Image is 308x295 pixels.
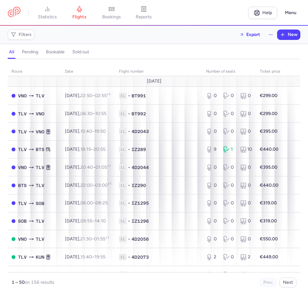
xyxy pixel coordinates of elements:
[119,218,127,224] span: 1L
[18,254,27,261] span: TLV
[72,14,86,20] span: flights
[131,200,149,206] span: IZ1295
[80,111,106,116] span: –
[36,146,44,153] span: BTS
[223,236,235,242] div: 0
[8,67,61,76] th: route
[80,218,106,224] span: –
[223,164,235,171] div: 0
[18,182,27,189] span: BTS
[119,93,127,99] span: 1L
[260,218,277,224] strong: €319.00
[107,164,111,168] sup: +1
[65,254,105,260] span: [DATE],
[128,236,130,242] span: •
[246,32,260,37] span: Export
[128,6,160,20] a: reports
[102,14,121,20] span: bookings
[18,272,27,279] span: TLV
[128,182,130,189] span: •
[65,200,108,206] span: [DATE],
[80,183,93,188] time: 22:00
[260,236,278,242] strong: €550.00
[80,236,92,242] time: 21:30
[80,236,109,242] span: –
[119,254,127,260] span: 1L
[19,32,32,37] span: Filters
[223,254,235,260] div: 0
[65,111,106,116] span: [DATE],
[119,128,127,135] span: 1L
[240,218,252,224] div: 0
[94,147,105,152] time: 20:55
[223,128,235,135] div: 0
[65,272,106,277] span: [DATE],
[223,93,235,99] div: 0
[119,236,127,242] span: 1L
[80,254,92,260] time: 15:40
[119,200,127,206] span: 1L
[235,30,264,40] button: Export
[223,111,235,117] div: 0
[240,128,252,135] div: 0
[18,200,27,207] span: TLV
[94,272,106,277] time: 20:25
[25,280,54,285] span: on 156 results
[95,200,108,206] time: 08:25
[240,164,252,171] div: 0
[206,164,218,171] div: 0
[260,278,277,287] button: Prev.
[119,272,127,278] span: 1L
[8,30,34,40] button: Filters
[262,10,272,15] span: Help
[128,93,130,99] span: •
[63,6,95,20] a: flights
[206,236,218,242] div: 0
[277,30,300,40] button: New
[119,164,127,171] span: 1L
[240,272,252,278] div: 0
[206,182,218,189] div: 0
[36,92,44,99] span: TLV
[256,67,284,76] th: Ticket price
[206,111,218,117] div: 0
[80,272,91,277] time: 17:25
[65,218,106,224] span: [DATE],
[18,110,27,117] span: TLV
[131,182,146,189] span: IZ290
[206,128,218,135] div: 0
[128,111,130,117] span: •
[260,200,277,206] strong: €319.00
[8,7,21,19] a: CitizenPlane red outlined logo
[128,146,130,153] span: •
[128,272,130,278] span: •
[94,236,109,242] time: 01:55
[131,218,149,224] span: IZ1296
[260,93,277,98] strong: €299.00
[36,254,44,261] span: KUN
[206,200,218,206] div: 0
[95,93,110,98] time: 02:55
[80,200,93,206] time: 06:00
[240,146,252,153] div: 10
[260,165,277,170] strong: €395.00
[119,111,127,117] span: 1L
[80,129,106,134] span: –
[36,218,44,225] span: TLV
[202,67,256,76] th: number of seats
[128,200,130,206] span: •
[95,218,106,224] time: 14:10
[223,200,235,206] div: 0
[281,7,300,19] button: Menu
[288,32,297,37] span: New
[128,218,130,224] span: •
[65,236,109,242] span: [DATE],
[95,254,105,260] time: 19:55
[240,254,252,260] div: 2
[36,128,44,135] span: VNO
[65,129,106,134] span: [DATE],
[119,146,127,153] span: 1L
[80,147,91,152] time: 18:15
[36,272,44,279] span: PZY
[260,111,277,116] strong: €299.00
